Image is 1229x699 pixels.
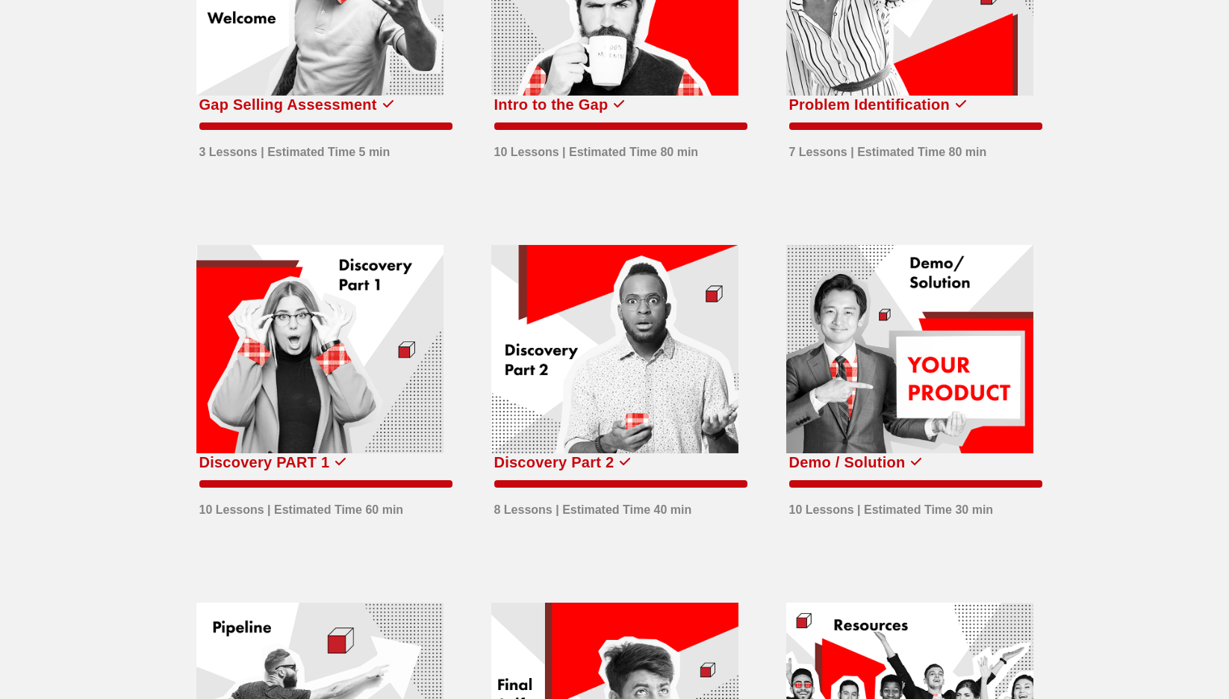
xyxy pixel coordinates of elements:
[494,450,614,474] div: Discovery Part 2
[199,136,391,161] div: 3 Lessons | Estimated Time 5 min
[494,136,699,161] div: 10 Lessons | Estimated Time 80 min
[199,450,330,474] div: Discovery PART 1
[789,494,994,519] div: 10 Lessons | Estimated Time 30 min
[494,494,692,519] div: 8 Lessons | Estimated Time 40 min
[199,93,377,116] div: Gap Selling Assessment
[789,93,950,116] div: Problem Identification
[789,136,987,161] div: 7 Lessons | Estimated Time 80 min
[789,450,906,474] div: Demo / Solution
[199,494,404,519] div: 10 Lessons | Estimated Time 60 min
[494,93,609,116] div: Intro to the Gap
